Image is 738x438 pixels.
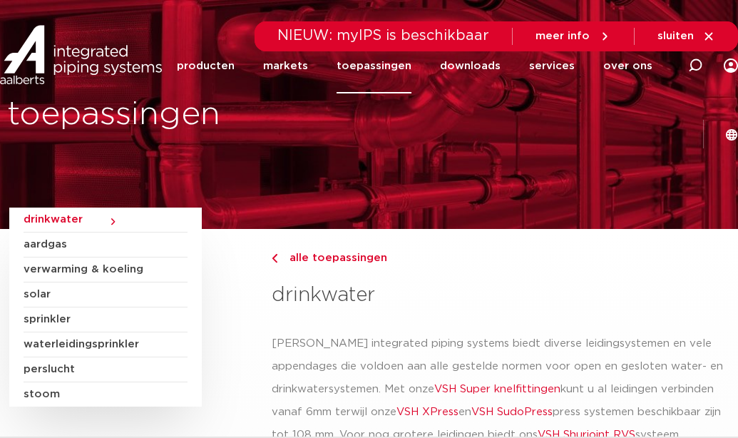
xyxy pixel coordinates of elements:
[657,30,715,43] a: sluiten
[440,39,501,93] a: downloads
[263,39,308,93] a: markets
[272,254,277,263] img: chevron-right.svg
[529,39,575,93] a: services
[272,281,729,310] h3: drinkwater
[24,208,188,233] a: drinkwater
[24,382,188,407] a: stoom
[471,407,553,417] a: VSH SudoPress
[177,39,235,93] a: producten
[24,307,188,332] a: sprinkler
[272,250,729,267] a: alle toepassingen
[396,407,458,417] a: VSH XPress
[277,29,489,43] span: NIEUW: myIPS is beschikbaar
[657,31,694,41] span: sluiten
[603,39,652,93] a: over ons
[7,92,362,138] h1: toepassingen
[24,357,188,382] a: perslucht
[434,384,560,394] a: VSH Super knelfittingen
[24,258,188,282] a: verwarming & koeling
[281,253,387,263] span: alle toepassingen
[24,282,188,307] a: solar
[177,39,652,93] nav: Menu
[24,332,188,357] a: waterleidingsprinkler
[337,39,411,93] a: toepassingen
[535,30,611,43] a: meer info
[24,233,188,258] a: aardgas
[724,50,738,81] div: my IPS
[535,31,590,41] span: meer info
